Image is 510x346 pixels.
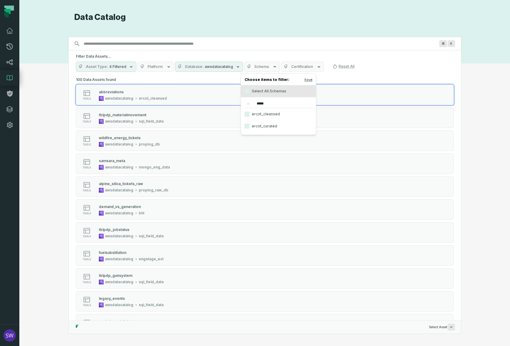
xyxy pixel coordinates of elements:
button: Certification [281,62,324,72]
span: table [83,212,91,215]
span: Press ⌘ + K to focus the search bar [448,40,455,47]
button: tableawsdatacatalogmongo_eng_data [76,153,454,174]
button: ercot_curated [245,124,249,129]
div: wildfire_energy_tickets [99,136,141,140]
button: tableawsdatacatalogsql_field_data [76,107,454,128]
div: mongo_eng_data [139,165,170,170]
button: tableawsdatacatalogengstage_ext [76,245,454,266]
button: tableawsdatacatalogproplog_db [76,130,454,151]
div: engstage_ext [139,257,164,261]
span: table [83,143,91,146]
div: ercot_cleansed [139,96,167,101]
span: Schema [254,64,269,69]
span: Database [185,64,203,69]
button: Asset Type4 Filtered [76,62,136,72]
div: awsdatacatalog [105,257,133,261]
button: tableawsdatacatalogsql_field_data [76,222,454,243]
button: Databaseawsdatacatalog [175,62,243,72]
div: awsdatacatalog [105,211,133,216]
div: abbreviations [99,90,124,94]
h4: Choose items to filter: [241,76,316,85]
span: Press ↵ to add a new Data Asset to the graph [448,324,455,331]
div: proplog_db [139,142,160,147]
button: Select All Schemas [245,89,249,94]
span: table [83,189,91,192]
div: tblpdp_gunsystem [99,273,132,278]
button: Reset [304,77,312,82]
span: awsdatacatalog [205,64,233,69]
div: proplog_raw_db [139,188,168,193]
div: legacy_events [99,296,125,301]
span: table [83,120,91,123]
label: Select All Schemas [241,85,316,97]
button: tableawsdatacatalogsql_field_data [76,268,454,289]
div: bhl [139,211,144,216]
span: Certification [291,64,313,69]
div: tblpdp_jobstatus [99,227,129,232]
div: demand_vs_generation [99,204,141,209]
button: Clear [246,101,251,106]
div: sql_field_data [139,280,164,284]
div: sql_field_data [139,303,164,307]
label: ercot_cleansed [241,108,316,120]
span: table [83,258,91,261]
span: table [83,166,91,169]
div: fuelsubstitution [99,250,126,255]
span: table [83,281,91,284]
div: capital_sand_tickets [99,319,135,324]
span: 4 Filtered [109,64,126,69]
button: tableawsdatacatalogercot_cleansed [76,85,454,105]
div: awsdatacatalog [105,188,133,193]
span: Press ⌘ + K to focus the search bar [439,40,447,47]
div: awsdatacatalog [105,234,133,239]
div: samsara_meta [99,159,125,163]
label: ercot_curated [241,120,316,132]
span: Asset Type [86,64,108,69]
span: Platform [148,64,163,69]
button: Reset All [330,62,357,71]
h1: Data Catalog [74,12,461,23]
button: Schema [244,62,280,72]
h5: Filter Data Assets... [76,54,454,59]
button: tableawsdatacatalogproplog_db [76,314,454,335]
button: tableawsdatacatalogproplog_raw_db [76,176,454,197]
div: awsdatacatalog [105,119,133,124]
button: tableawsdatacatalogbhl [76,199,454,220]
div: tblpdp_materialmovement [99,113,146,117]
span: table [83,235,91,238]
div: awsdatacatalog [105,142,133,147]
div: awsdatacatalog [105,165,133,170]
button: tableawsdatacatalogsql_field_data [76,291,454,312]
button: ercot_cleansed [245,112,249,117]
div: sql_field_data [139,119,164,124]
span: table [83,304,91,307]
div: alpine_silica_tickets_raw [99,181,143,186]
span: table [83,97,91,100]
div: Suggestions [69,75,461,320]
div: sql_field_data [139,234,164,239]
div: awsdatacatalog [105,96,133,101]
div: awsdatacatalog [105,280,133,284]
img: avatar of Shannon Wojcik [4,329,16,341]
span: Select Asset [429,324,455,331]
button: Platform [138,62,174,72]
div: awsdatacatalog [105,303,133,307]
